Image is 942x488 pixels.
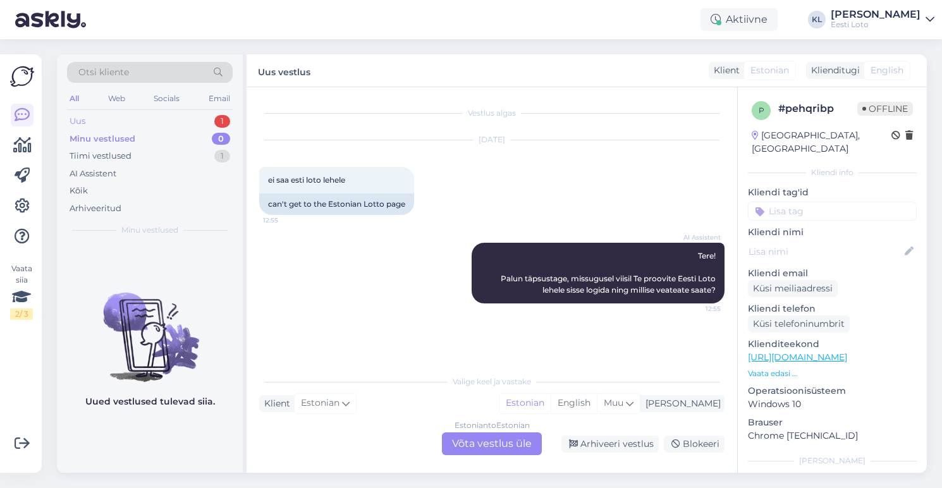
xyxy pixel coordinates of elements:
[748,338,917,351] p: Klienditeekond
[214,150,230,162] div: 1
[212,133,230,145] div: 0
[214,115,230,128] div: 1
[748,368,917,379] p: Vaata edasi ...
[748,398,917,411] p: Windows 10
[70,202,121,215] div: Arhiveeritud
[121,224,178,236] span: Minu vestlused
[67,90,82,107] div: All
[442,432,542,455] div: Võta vestlus üle
[808,11,826,28] div: KL
[301,396,339,410] span: Estonian
[748,315,850,332] div: Küsi telefoninumbrit
[700,8,778,31] div: Aktiivne
[748,455,917,467] div: [PERSON_NAME]
[778,101,857,116] div: # pehqribp
[748,351,847,363] a: [URL][DOMAIN_NAME]
[70,185,88,197] div: Kõik
[259,107,725,119] div: Vestlus algas
[78,66,129,79] span: Otsi kliente
[748,416,917,429] p: Brauser
[806,64,860,77] div: Klienditugi
[709,64,740,77] div: Klient
[871,64,903,77] span: English
[673,233,721,242] span: AI Assistent
[206,90,233,107] div: Email
[748,302,917,315] p: Kliendi telefon
[831,20,921,30] div: Eesti Loto
[455,420,530,431] div: Estonian to Estonian
[748,384,917,398] p: Operatsioonisüsteem
[748,202,917,221] input: Lisa tag
[10,64,34,88] img: Askly Logo
[759,106,764,115] span: p
[70,133,135,145] div: Minu vestlused
[259,134,725,145] div: [DATE]
[268,175,345,185] span: ei saa esti loto lehele
[640,397,721,410] div: [PERSON_NAME]
[857,102,913,116] span: Offline
[259,397,290,410] div: Klient
[664,436,725,453] div: Blokeeri
[85,395,215,408] p: Uued vestlused tulevad siia.
[561,436,659,453] div: Arhiveeri vestlus
[748,186,917,199] p: Kliendi tag'id
[750,64,789,77] span: Estonian
[748,167,917,178] div: Kliendi info
[259,193,414,215] div: can't get to the Estonian Lotto page
[70,168,116,180] div: AI Assistent
[831,9,921,20] div: [PERSON_NAME]
[10,263,33,320] div: Vaata siia
[258,62,310,79] label: Uus vestlus
[551,394,597,413] div: English
[831,9,934,30] a: [PERSON_NAME]Eesti Loto
[673,304,721,314] span: 12:55
[749,245,902,259] input: Lisa nimi
[748,429,917,442] p: Chrome [TECHNICAL_ID]
[263,216,310,225] span: 12:55
[57,270,243,384] img: No chats
[70,150,132,162] div: Tiimi vestlused
[151,90,182,107] div: Socials
[748,280,838,297] div: Küsi meiliaadressi
[499,394,551,413] div: Estonian
[604,397,623,408] span: Muu
[259,376,725,387] div: Valige keel ja vastake
[748,226,917,239] p: Kliendi nimi
[752,129,891,156] div: [GEOGRAPHIC_DATA], [GEOGRAPHIC_DATA]
[10,308,33,320] div: 2 / 3
[106,90,128,107] div: Web
[748,267,917,280] p: Kliendi email
[70,115,85,128] div: Uus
